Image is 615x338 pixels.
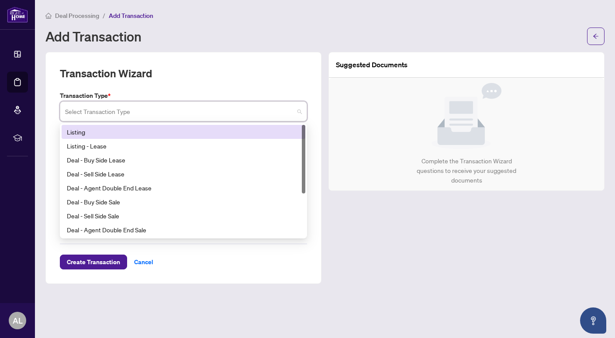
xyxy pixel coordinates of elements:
div: Deal - Agent Double End Sale [62,223,305,237]
article: Suggested Documents [336,59,408,70]
img: logo [7,7,28,23]
span: Deal Processing [55,12,99,20]
button: Open asap [580,307,606,334]
div: Deal - Agent Double End Lease [62,181,305,195]
div: Deal - Buy Side Sale [62,195,305,209]
div: Deal - Agent Double End Lease [67,183,300,193]
h1: Add Transaction [45,29,142,43]
button: Create Transaction [60,255,127,269]
button: Cancel [127,255,160,269]
div: Deal - Sell Side Lease [62,167,305,181]
span: Create Transaction [67,255,120,269]
span: home [45,13,52,19]
label: Transaction Type [60,91,307,100]
h2: Transaction Wizard [60,66,152,80]
div: Deal - Buy Side Lease [62,153,305,167]
span: arrow-left [593,33,599,39]
div: Listing [67,127,300,137]
div: Listing - Lease [62,139,305,153]
div: Deal - Agent Double End Sale [67,225,300,235]
div: Deal - Sell Side Lease [67,169,300,179]
div: Deal - Sell Side Sale [62,209,305,223]
div: Deal - Buy Side Sale [67,197,300,207]
img: Null State Icon [432,83,501,149]
div: Complete the Transaction Wizard questions to receive your suggested documents [408,156,526,185]
li: / [103,10,105,21]
span: Cancel [134,255,153,269]
div: Deal - Sell Side Sale [67,211,300,221]
div: Listing - Lease [67,141,300,151]
span: Add Transaction [109,12,153,20]
span: AL [13,314,23,327]
div: Deal - Buy Side Lease [67,155,300,165]
div: Listing [62,125,305,139]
